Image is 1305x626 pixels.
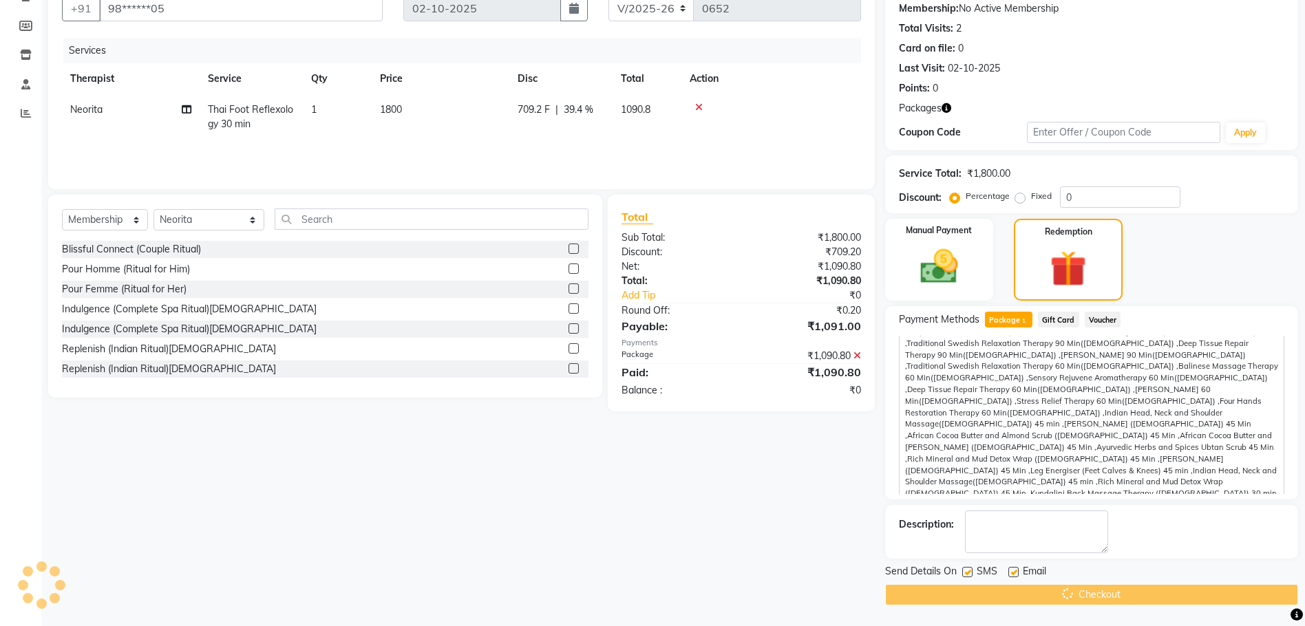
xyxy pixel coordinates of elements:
span: Traditional Swedish Relaxation Therapy 60 Min([DEMOGRAPHIC_DATA]) , [906,361,1178,371]
span: Ayurvedic Herbs and Spices Ubtan Scrub 45 Min , [905,442,1274,464]
span: 1 [311,103,317,116]
span: Thai Foot Reflexology 30 min [208,103,293,130]
span: Gift Card [1038,312,1079,327]
span: Total [622,210,653,224]
span: SMS [977,564,997,581]
div: Blissful Connect (Couple Ritual) [62,242,201,257]
div: Sub Total: [611,230,741,245]
span: Stress Relief Therapy 60 Min([DEMOGRAPHIC_DATA]) , [1017,396,1220,406]
div: Service Total: [899,166,962,181]
span: African Cocoa Butter and Almond Scrub ([DEMOGRAPHIC_DATA]) 45 Min , [907,431,1180,440]
th: Price [372,63,509,94]
div: ₹1,090.80 [741,349,871,363]
div: Package [611,349,741,363]
span: Payment Methods [899,312,979,327]
span: [PERSON_NAME]([DEMOGRAPHIC_DATA]) 45 Min , [905,454,1224,475]
span: Packages [899,101,942,116]
span: Email [1023,564,1046,581]
img: _gift.svg [1039,246,1097,291]
input: Enter Offer / Coupon Code [1027,122,1220,143]
div: Coupon Code [899,125,1028,140]
span: Traditional Swedish Relaxation Therapy 90 Min([DEMOGRAPHIC_DATA]) , [906,338,1178,348]
div: Balance : [611,383,741,398]
div: ₹1,090.80 [741,364,871,380]
span: Voucher [1085,312,1121,327]
div: Indulgence (Complete Spa Ritual)[DEMOGRAPHIC_DATA] [62,302,317,316]
span: Four Hands Restoration Therapy 60 Min([DEMOGRAPHIC_DATA]) , [905,396,1262,418]
div: Discount: [899,191,942,205]
th: Disc [509,63,613,94]
div: ₹1,800.00 [967,166,1010,181]
label: Percentage [966,190,1010,202]
div: Total: [611,274,741,288]
div: Services [63,38,871,63]
div: ₹709.20 [741,245,871,259]
span: Sensory Rejuvene Aromatherapy 60 Min([DEMOGRAPHIC_DATA]) , [905,373,1268,394]
div: Points: [899,81,930,96]
div: Last Visit: [899,61,945,76]
div: 0 [958,41,964,56]
span: Indian Head, Neck and Shoulder Massage([DEMOGRAPHIC_DATA]) 45 min , [905,466,1277,487]
div: Net: [611,259,741,274]
div: Total Visits: [899,21,953,36]
div: 02-10-2025 [948,61,1000,76]
div: Discount: [611,245,741,259]
th: Qty [303,63,372,94]
th: Service [200,63,303,94]
div: No Active Membership [899,1,1284,16]
th: Total [613,63,681,94]
div: ₹0 [763,288,871,303]
span: Leg Energiser (Feet Calves & Knees) 45 min , [1030,466,1193,475]
span: 1800 [380,103,402,116]
div: Paid: [611,364,741,380]
div: Payable: [611,318,741,334]
span: 39.4 % [564,102,593,117]
button: Apply [1226,122,1265,143]
div: Round Off: [611,303,741,318]
span: | [555,102,558,117]
th: Action [681,63,861,94]
div: Replenish (Indian Ritual)[DEMOGRAPHIC_DATA] [62,342,276,356]
th: Therapist [62,63,200,94]
div: ₹1,091.00 [741,318,871,334]
div: ₹1,800.00 [741,230,871,245]
div: 0 [933,81,938,96]
div: ₹0.20 [741,303,871,318]
span: Package [985,312,1032,327]
div: Indulgence (Complete Spa Ritual)[DEMOGRAPHIC_DATA] [62,322,317,336]
a: Add Tip [611,288,763,303]
span: Indian Head, Neck and Shoulder Massage([DEMOGRAPHIC_DATA]) 45 min , [905,408,1222,429]
span: Deep Tissue Repair Therapy 60 Min([DEMOGRAPHIC_DATA]) , [907,385,1135,394]
div: Pour Femme (Ritual for Her) [62,282,187,296]
div: ₹1,090.80 [741,274,871,288]
span: Rich Mineral and Mud Detox Wrap ([DEMOGRAPHIC_DATA]) 45 Min , [907,454,1160,464]
span: Neorita [70,103,103,116]
span: Four Hands Restoration Therapy 90 Min([DEMOGRAPHIC_DATA]) , [905,327,1256,348]
span: 1090.8 [621,103,650,116]
div: Description: [899,517,954,532]
div: ₹0 [741,383,871,398]
span: Send Details On [885,564,957,581]
div: 2 [956,21,962,36]
span: Kundalini Back Massage Therapy ([DEMOGRAPHIC_DATA]) 30 min , [905,488,1277,510]
img: _cash.svg [909,245,969,288]
span: [PERSON_NAME] ([DEMOGRAPHIC_DATA]) 45 Min , [905,419,1251,440]
label: Manual Payment [906,224,972,237]
input: Search [275,208,588,230]
div: Card on file: [899,41,955,56]
span: Deep Tissue Repair Therapy 90 Min([DEMOGRAPHIC_DATA]) , [905,338,1249,360]
div: Membership: [899,1,959,16]
label: Redemption [1045,226,1092,238]
div: Payments [622,337,860,349]
div: ₹1,090.80 [741,259,871,274]
div: Replenish (Indian Ritual)[DEMOGRAPHIC_DATA] [62,362,276,376]
span: 709.2 F [518,102,550,117]
span: [PERSON_NAME] 60 Min([DEMOGRAPHIC_DATA]) , [905,385,1211,406]
div: Pour Homme (Ritual for Him) [62,262,190,277]
span: [PERSON_NAME] 90 Min([DEMOGRAPHIC_DATA]) , [905,350,1246,371]
label: Fixed [1031,190,1052,202]
span: 1 [1020,317,1028,325]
